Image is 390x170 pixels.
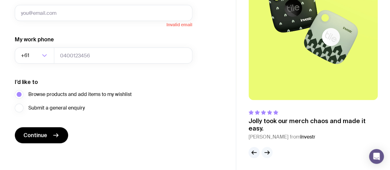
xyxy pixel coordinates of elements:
span: Continue [23,131,47,139]
button: Continue [15,127,68,143]
span: +61 [21,48,31,64]
span: Investr [300,134,315,140]
div: Open Intercom Messenger [369,149,384,164]
input: Search for option [31,48,40,64]
label: I’d like to [15,78,38,86]
input: you@email.com [15,5,192,21]
cite: [PERSON_NAME] from [248,133,378,141]
span: Submit a general enquiry [28,104,85,112]
span: Invalid email [15,21,192,27]
p: Jolly took our merch chaos and made it easy. [248,117,378,132]
span: Browse products and add items to my wishlist [28,91,132,98]
label: My work phone [15,36,54,43]
div: Search for option [15,48,54,64]
input: 0400123456 [54,48,192,64]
